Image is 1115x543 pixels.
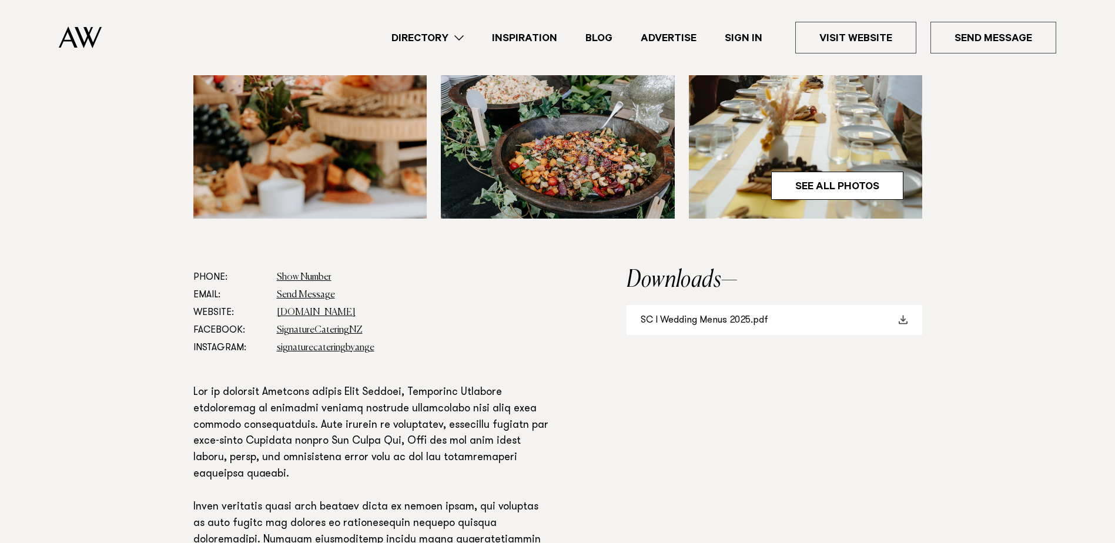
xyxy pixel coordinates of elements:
[795,22,916,53] a: Visit Website
[277,343,374,353] a: signaturecateringbyange
[771,172,903,200] a: See All Photos
[277,273,332,282] a: Show Number
[277,326,363,335] a: SignatureCateringNZ
[193,286,267,304] dt: Email:
[711,30,776,46] a: Sign In
[193,339,267,357] dt: Instagram:
[193,321,267,339] dt: Facebook:
[571,30,627,46] a: Blog
[478,30,571,46] a: Inspiration
[193,304,267,321] dt: Website:
[277,308,356,317] a: [DOMAIN_NAME]
[930,22,1056,53] a: Send Message
[627,269,922,292] h2: Downloads
[627,30,711,46] a: Advertise
[277,290,335,300] a: Send Message
[377,30,478,46] a: Directory
[59,26,102,48] img: Auckland Weddings Logo
[193,269,267,286] dt: Phone:
[627,305,922,335] a: SC I Wedding Menus 2025.pdf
